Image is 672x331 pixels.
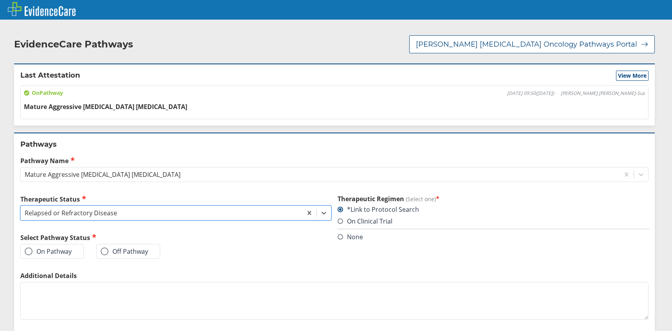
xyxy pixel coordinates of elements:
label: Therapeutic Status [20,195,331,204]
label: Off Pathway [101,247,148,255]
h2: Select Pathway Status [20,233,331,242]
label: None [338,233,363,241]
span: Mature Aggressive [MEDICAL_DATA] [MEDICAL_DATA] [24,102,187,111]
span: On Pathway [24,89,63,97]
h2: EvidenceCare Pathways [14,38,133,50]
h2: Pathways [20,140,649,149]
label: On Pathway [25,247,72,255]
h2: Last Attestation [20,71,80,81]
label: *Link to Protocol Search [338,205,419,214]
button: [PERSON_NAME] [MEDICAL_DATA] Oncology Pathways Portal [409,35,655,53]
div: Mature Aggressive [MEDICAL_DATA] [MEDICAL_DATA] [25,170,181,179]
span: (Select one) [406,195,436,203]
span: [PERSON_NAME] [MEDICAL_DATA] Oncology Pathways Portal [416,40,637,49]
div: Relapsed or Refractory Disease [25,209,117,217]
label: Pathway Name [20,156,649,165]
button: View More [616,71,649,81]
span: [DATE] 09:50 ( [DATE] ) [507,90,554,96]
span: View More [618,72,647,80]
h3: Therapeutic Regimen [338,195,649,203]
label: On Clinical Trial [338,217,392,226]
img: EvidenceCare [8,2,76,16]
label: Additional Details [20,271,649,280]
span: [PERSON_NAME] [PERSON_NAME]-Sus [561,90,645,96]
